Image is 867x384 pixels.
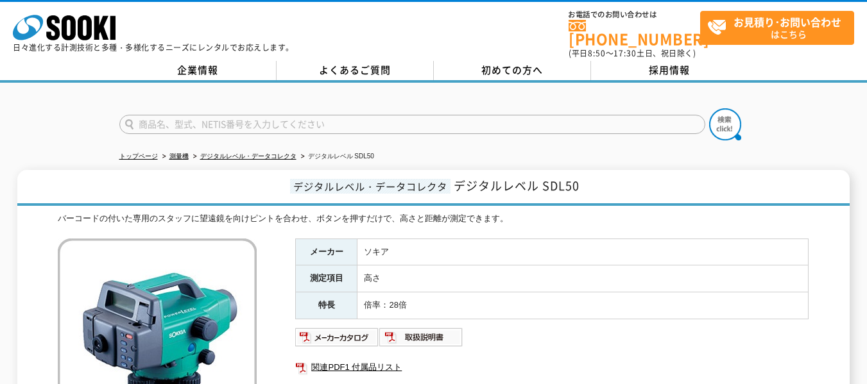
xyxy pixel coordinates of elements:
a: [PHONE_NUMBER] [569,20,700,46]
a: メーカーカタログ [295,335,379,345]
a: デジタルレベル・データコレクタ [200,153,296,160]
th: 特長 [296,292,357,319]
th: メーカー [296,238,357,265]
img: btn_search.png [709,108,741,140]
a: 採用情報 [591,61,748,80]
p: 日々進化する計測技術と多種・多様化するニーズにレンタルでお応えします。 [13,44,294,51]
span: はこちら [707,12,854,44]
span: 初めての方へ [481,63,543,77]
a: トップページ [119,153,158,160]
a: 関連PDF1 付属品リスト [295,359,809,376]
td: 倍率：28倍 [357,292,809,319]
a: 測量機 [169,153,189,160]
th: 測定項目 [296,265,357,292]
a: 初めての方へ [434,61,591,80]
div: バーコードの付いた専用のスタッフに望遠鏡を向けピントを合わせ、ボタンを押すだけで、高さと距離が測定できます。 [58,212,809,226]
strong: お見積り･お問い合わせ [734,14,841,29]
li: デジタルレベル SDL50 [298,150,374,163]
a: 取扱説明書 [379,335,463,345]
td: 高さ [357,265,809,292]
span: デジタルレベル・データコレクタ [290,179,451,194]
img: 取扱説明書 [379,327,463,347]
td: ソキア [357,238,809,265]
a: お見積り･お問い合わせはこちら [700,11,854,45]
a: よくあるご質問 [277,61,434,80]
img: メーカーカタログ [295,327,379,347]
span: (平日 ～ 土日、祝日除く) [569,47,696,59]
span: 17:30 [614,47,637,59]
a: 企業情報 [119,61,277,80]
span: デジタルレベル SDL50 [454,177,579,194]
span: 8:50 [588,47,606,59]
span: お電話でのお問い合わせは [569,11,700,19]
input: 商品名、型式、NETIS番号を入力してください [119,115,705,134]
